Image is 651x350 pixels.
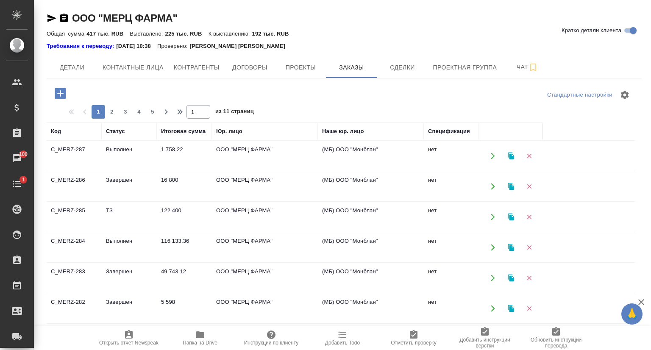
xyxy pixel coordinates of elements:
[47,294,102,323] td: C_MERZ-282
[17,175,30,184] span: 1
[47,172,102,201] td: C_MERZ-286
[236,326,307,350] button: Инструкции по клиенту
[157,263,212,293] td: 49 743,12
[86,31,130,37] p: 417 тыс. RUB
[520,239,538,256] button: Удалить
[102,233,157,262] td: Выполнен
[318,202,424,232] td: (МБ) ООО "Монблан"
[146,108,159,116] span: 5
[520,147,538,164] button: Удалить
[454,337,515,349] span: Добавить инструкции верстки
[502,178,520,195] button: Клонировать
[105,105,119,119] button: 2
[216,127,242,136] div: Юр. лицо
[119,108,132,116] span: 3
[47,31,86,37] p: Общая сумма
[318,233,424,262] td: (МБ) ООО "Монблан"
[449,326,520,350] button: Добавить инструкции верстки
[132,108,146,116] span: 4
[502,147,520,164] button: Клонировать
[484,208,501,225] button: Открыть
[424,202,479,232] td: нет
[520,208,538,225] button: Удалить
[47,42,116,50] div: Нажми, чтобы открыть папку с инструкцией
[520,326,592,350] button: Обновить инструкции перевода
[164,326,236,350] button: Папка на Drive
[424,263,479,293] td: нет
[322,127,364,136] div: Наше юр. лицо
[157,202,212,232] td: 122 400
[484,178,501,195] button: Открыть
[72,12,178,24] a: ООО "МЕРЦ ФАРМА"
[2,173,32,194] a: 1
[116,42,157,50] p: [DATE] 10:38
[105,108,119,116] span: 2
[428,127,470,136] div: Спецификация
[484,239,501,256] button: Открыть
[507,62,548,72] span: Чат
[103,62,164,73] span: Контактные лица
[14,150,33,158] span: 100
[562,26,621,35] span: Кратко детали клиента
[615,85,635,105] span: Настроить таблицу
[424,141,479,171] td: нет
[132,105,146,119] button: 4
[47,263,102,293] td: C_MERZ-283
[484,300,501,317] button: Открыть
[391,340,436,346] span: Отметить проверку
[157,294,212,323] td: 5 598
[252,31,295,37] p: 192 тыс. RUB
[625,305,639,323] span: 🙏
[244,340,299,346] span: Инструкции по клиенту
[106,127,125,136] div: Статус
[331,62,372,73] span: Заказы
[212,263,318,293] td: ООО "МЕРЦ ФАРМА"
[318,263,424,293] td: (МБ) ООО "Монблан"
[212,141,318,171] td: ООО "МЕРЦ ФАРМА"
[545,89,615,102] div: split button
[189,42,292,50] p: [PERSON_NAME] [PERSON_NAME]
[102,202,157,232] td: ТЗ
[209,31,252,37] p: К выставлению:
[378,326,449,350] button: Отметить проверку
[102,294,157,323] td: Завершен
[318,172,424,201] td: (МБ) ООО "Монблан"
[47,42,116,50] a: Требования к переводу:
[47,233,102,262] td: C_MERZ-284
[212,233,318,262] td: ООО "МЕРЦ ФАРМА"
[621,303,643,325] button: 🙏
[215,106,254,119] span: из 11 страниц
[318,141,424,171] td: (МБ) ООО "Монблан"
[157,233,212,262] td: 116 133,36
[52,62,92,73] span: Детали
[157,172,212,201] td: 16 800
[502,300,520,317] button: Клонировать
[130,31,165,37] p: Выставлено:
[2,148,32,169] a: 100
[165,31,209,37] p: 225 тыс. RUB
[102,172,157,201] td: Завершен
[119,105,132,119] button: 3
[424,233,479,262] td: нет
[382,62,423,73] span: Сделки
[520,300,538,317] button: Удалить
[102,263,157,293] td: Завершен
[212,294,318,323] td: ООО "МЕРЦ ФАРМА"
[318,294,424,323] td: (МБ) ООО "Монблан"
[93,326,164,350] button: Открыть отчет Newspeak
[520,178,538,195] button: Удалить
[47,141,102,171] td: C_MERZ-287
[212,172,318,201] td: ООО "МЕРЦ ФАРМА"
[99,340,159,346] span: Открыть отчет Newspeak
[49,85,72,102] button: Добавить проект
[502,239,520,256] button: Клонировать
[146,105,159,119] button: 5
[280,62,321,73] span: Проекты
[183,340,217,346] span: Папка на Drive
[528,62,538,72] svg: Подписаться
[59,13,69,23] button: Скопировать ссылку
[433,62,497,73] span: Проектная группа
[424,294,479,323] td: нет
[47,13,57,23] button: Скопировать ссылку для ЯМессенджера
[325,340,360,346] span: Добавить Todo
